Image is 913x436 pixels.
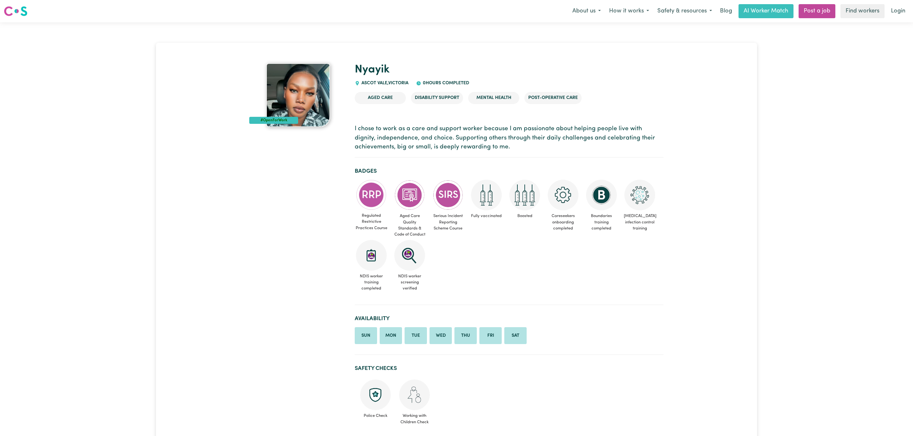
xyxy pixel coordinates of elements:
[840,4,885,18] a: Find workers
[586,180,617,210] img: CS Academy: Boundaries in care and support work course completed
[355,327,377,344] li: Available on Sunday
[585,210,618,234] span: Boundaries training completed
[546,210,580,234] span: Careseekers onboarding completed
[355,210,388,234] span: Regulated Restrictive Practices Course
[468,92,519,104] li: Mental Health
[508,210,541,222] span: Boosted
[411,92,463,104] li: Disability Support
[355,168,663,175] h2: Badges
[454,327,477,344] li: Available on Thursday
[399,410,430,425] span: Working with Children Check
[380,327,402,344] li: Available on Monday
[716,4,736,18] a: Blog
[355,315,663,322] h2: Availability
[605,4,653,18] button: How it works
[471,180,502,210] img: Care and support worker has received 2 doses of COVID-19 vaccine
[356,240,387,271] img: CS Academy: Introduction to NDIS Worker Training course completed
[623,210,656,234] span: [MEDICAL_DATA] infection control training
[4,5,27,17] img: Careseekers logo
[355,271,388,294] span: NDIS worker training completed
[355,124,663,152] p: I chose to work as a care and support worker because I am passionate about helping people live wi...
[360,380,391,410] img: Police check
[355,64,390,75] a: Nyayik
[249,63,347,127] a: Nyayik 's profile picture'#OpenForWork
[399,380,430,410] img: Working with children check
[394,240,425,271] img: NDIS Worker Screening Verified
[360,410,391,419] span: Police Check
[799,4,835,18] a: Post a job
[739,4,793,18] a: AI Worker Match
[653,4,716,18] button: Safety & resources
[421,81,469,86] span: 0 hours completed
[356,180,387,210] img: CS Academy: Regulated Restrictive Practices course completed
[393,210,426,240] span: Aged Care Quality Standards & Code of Conduct
[470,210,503,222] span: Fully vaccinated
[394,180,425,210] img: CS Academy: Aged Care Quality Standards & Code of Conduct course completed
[266,63,330,127] img: Nyayik
[433,180,463,210] img: CS Academy: Serious Incident Reporting Scheme course completed
[524,92,582,104] li: Post-operative care
[360,81,408,86] span: ASCOT VALE , Victoria
[431,210,465,234] span: Serious Incident Reporting Scheme Course
[548,180,578,210] img: CS Academy: Careseekers Onboarding course completed
[479,327,502,344] li: Available on Friday
[405,327,427,344] li: Available on Tuesday
[504,327,527,344] li: Available on Saturday
[249,117,298,124] div: #OpenForWork
[429,327,452,344] li: Available on Wednesday
[4,4,27,19] a: Careseekers logo
[355,92,406,104] li: Aged Care
[568,4,605,18] button: About us
[887,4,909,18] a: Login
[509,180,540,210] img: Care and support worker has received booster dose of COVID-19 vaccination
[624,180,655,210] img: CS Academy: COVID-19 Infection Control Training course completed
[355,365,663,372] h2: Safety Checks
[393,271,426,294] span: NDIS worker screening verified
